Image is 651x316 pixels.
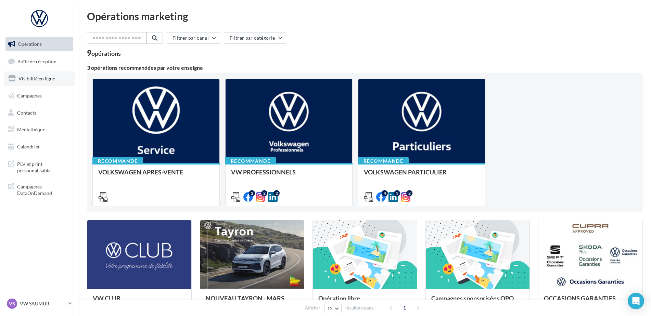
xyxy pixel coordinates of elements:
span: Contacts [17,109,36,115]
div: Open Intercom Messenger [628,293,644,309]
span: Campagnes DataOnDemand [17,182,71,197]
a: Contacts [4,106,75,120]
div: opérations [91,50,121,56]
a: Visibilité en ligne [4,71,75,86]
span: Boîte de réception [17,58,56,64]
span: Campagnes sponsorisées OPO [431,294,514,302]
span: 1 [399,302,410,313]
a: Boîte de réception [4,54,75,69]
div: 2 [249,190,255,196]
span: Campagnes [17,93,42,98]
span: VW CLUB [93,294,120,302]
a: Campagnes DataOnDemand [4,179,75,199]
a: PLV et print personnalisable [4,157,75,177]
span: VS [9,300,15,307]
a: Opérations [4,37,75,51]
span: Médiathèque [17,127,45,132]
div: 9 [87,49,121,57]
p: VW SAUMUR [20,300,65,307]
span: PLV et print personnalisable [17,159,71,174]
a: Calendrier [4,140,75,154]
span: Calendrier [17,144,40,149]
div: Recommandé [92,157,143,165]
button: Filtrer par catégorie [224,32,286,44]
div: Opérations marketing [87,11,643,21]
a: Médiathèque [4,122,75,137]
span: résultats/page [345,305,374,311]
div: 2 [261,190,267,196]
a: Campagnes [4,89,75,103]
div: 3 [394,190,400,196]
span: VW PROFESSIONNELS [231,168,296,176]
div: 2 [406,190,412,196]
span: Afficher [305,305,320,311]
span: VOLKSWAGEN APRES-VENTE [98,168,183,176]
div: Recommandé [358,157,409,165]
div: 2 [273,190,280,196]
button: 12 [324,304,342,313]
span: VOLKSWAGEN PARTICULIER [364,168,447,176]
span: 12 [327,306,333,311]
span: Visibilité en ligne [18,76,55,81]
a: VS VW SAUMUR [5,297,73,310]
div: Recommandé [225,157,276,165]
span: OCCASIONS GARANTIES [544,294,616,302]
div: 3 opérations recommandées par votre enseigne [87,65,643,70]
span: Opérations [18,41,42,47]
button: Filtrer par canal [167,32,220,44]
div: 4 [382,190,388,196]
span: Opération libre [318,294,360,302]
